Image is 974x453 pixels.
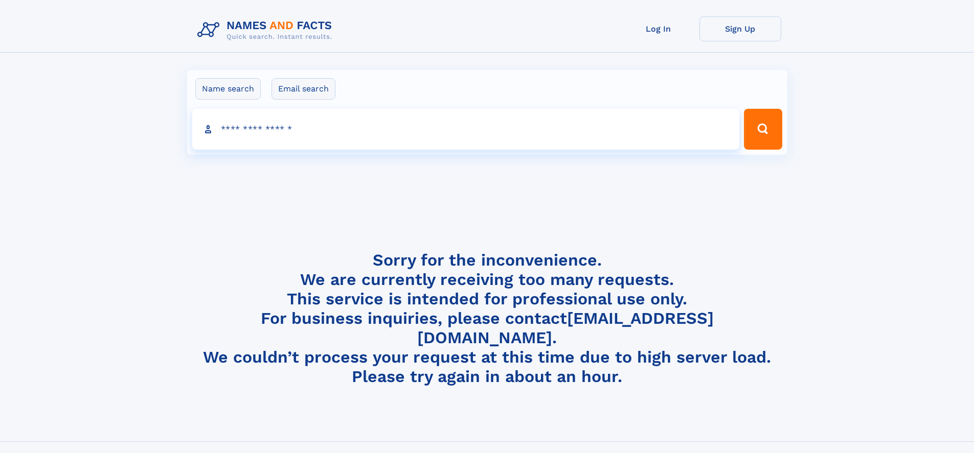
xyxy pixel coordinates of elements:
[417,308,714,347] a: [EMAIL_ADDRESS][DOMAIN_NAME]
[195,78,261,100] label: Name search
[271,78,335,100] label: Email search
[192,109,740,150] input: search input
[193,250,781,387] h4: Sorry for the inconvenience. We are currently receiving too many requests. This service is intend...
[618,16,699,41] a: Log In
[193,16,341,44] img: Logo Names and Facts
[699,16,781,41] a: Sign Up
[744,109,782,150] button: Search Button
